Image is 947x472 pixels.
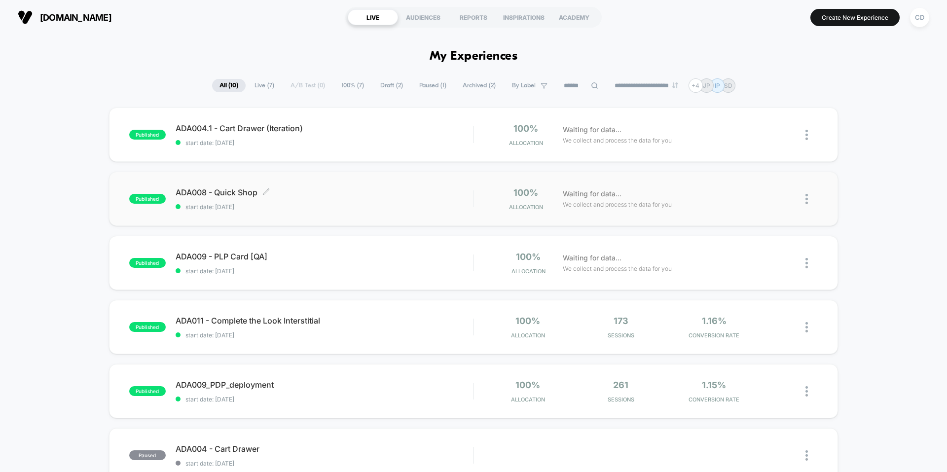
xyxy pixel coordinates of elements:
span: Allocation [511,268,546,275]
span: start date: [DATE] [176,460,473,467]
span: Waiting for data... [563,253,621,263]
span: CONVERSION RATE [670,332,758,339]
div: REPORTS [448,9,499,25]
div: CD [910,8,929,27]
img: close [805,450,808,461]
button: CD [907,7,932,28]
span: 100% ( 7 ) [334,79,371,92]
span: start date: [DATE] [176,203,473,211]
img: close [805,322,808,332]
span: Waiting for data... [563,124,621,135]
img: Visually logo [18,10,33,25]
span: Waiting for data... [563,188,621,199]
span: 100% [513,187,538,198]
span: ADA009 - PLP Card [QA] [176,252,473,261]
span: 173 [614,316,628,326]
span: We collect and process the data for you [563,200,672,209]
span: Live ( 7 ) [247,79,282,92]
span: published [129,130,166,140]
p: SD [724,82,732,89]
span: Allocation [509,204,543,211]
span: [DOMAIN_NAME] [40,12,111,23]
div: AUDIENCES [398,9,448,25]
span: Allocation [511,396,545,403]
p: JP [703,82,710,89]
span: 1.15% [702,380,726,390]
span: ADA004 - Cart Drawer [176,444,473,454]
img: close [805,258,808,268]
button: Create New Experience [810,9,900,26]
button: [DOMAIN_NAME] [15,9,114,25]
span: Draft ( 2 ) [373,79,410,92]
span: ADA009_PDP_deployment [176,380,473,390]
span: Archived ( 2 ) [455,79,503,92]
span: ADA011 - Complete the Look Interstitial [176,316,473,326]
span: Sessions [577,332,665,339]
span: Allocation [509,140,543,146]
span: 261 [613,380,628,390]
span: paused [129,450,166,460]
span: start date: [DATE] [176,267,473,275]
h1: My Experiences [430,49,518,64]
span: start date: [DATE] [176,396,473,403]
img: close [805,386,808,397]
span: Allocation [511,332,545,339]
img: close [805,194,808,204]
span: By Label [512,82,536,89]
span: published [129,258,166,268]
span: published [129,322,166,332]
span: We collect and process the data for you [563,264,672,273]
span: 100% [513,123,538,134]
p: IP [715,82,720,89]
span: 1.16% [702,316,727,326]
div: ACADEMY [549,9,599,25]
span: All ( 10 ) [212,79,246,92]
span: 100% [515,316,540,326]
span: 100% [516,252,541,262]
span: 100% [515,380,540,390]
span: published [129,386,166,396]
div: + 4 [689,78,703,93]
span: ADA008 - Quick Shop [176,187,473,197]
span: CONVERSION RATE [670,396,758,403]
span: Sessions [577,396,665,403]
span: start date: [DATE] [176,139,473,146]
div: LIVE [348,9,398,25]
img: end [672,82,678,88]
img: close [805,130,808,140]
span: Paused ( 1 ) [412,79,454,92]
span: start date: [DATE] [176,331,473,339]
span: published [129,194,166,204]
span: We collect and process the data for you [563,136,672,145]
div: INSPIRATIONS [499,9,549,25]
span: ADA004.1 - Cart Drawer (Iteration) [176,123,473,133]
